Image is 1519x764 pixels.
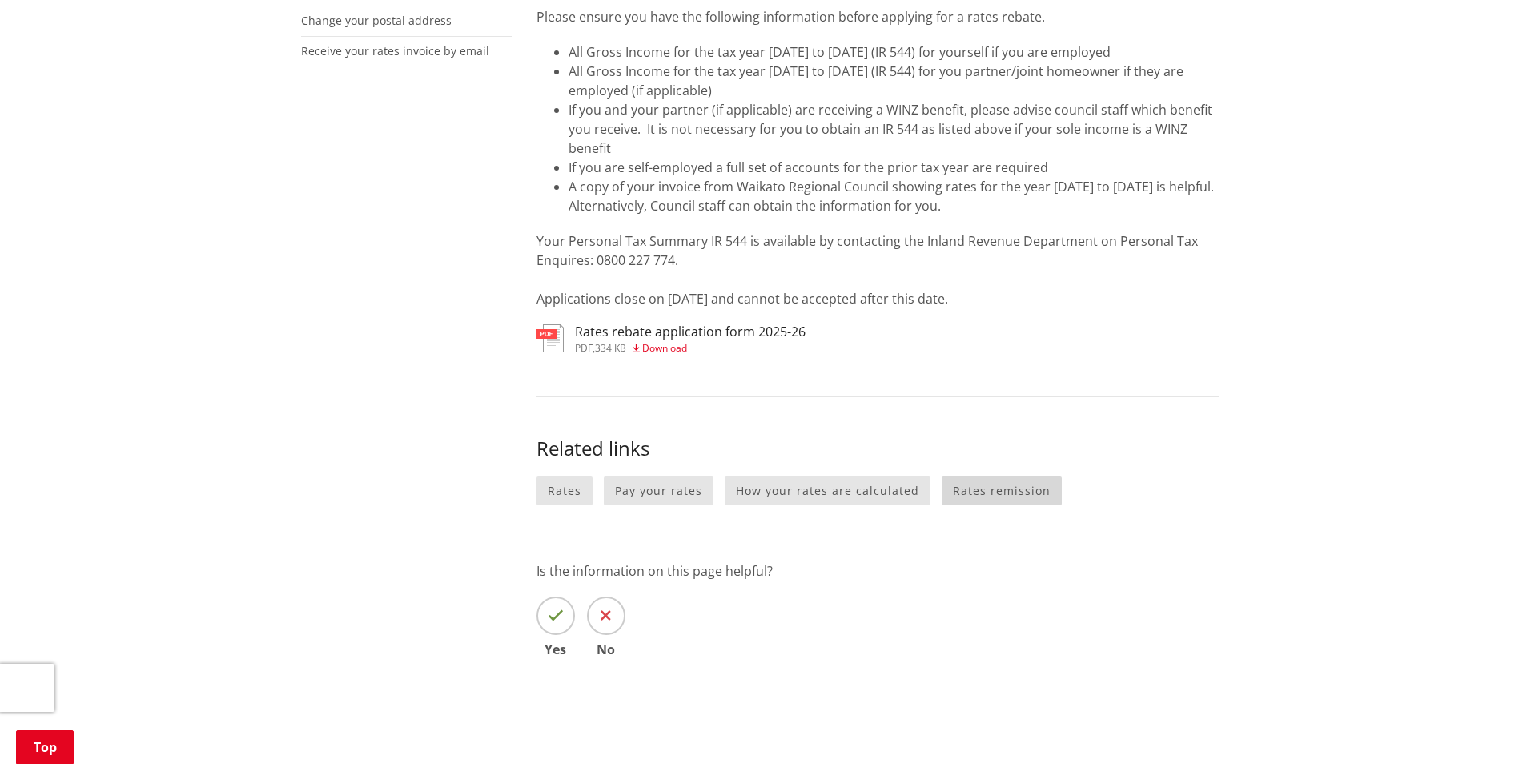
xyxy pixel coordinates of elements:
[725,476,930,506] a: How your rates are calculated
[569,158,1219,177] li: If you are self-employed a full set of accounts for the prior tax year are required
[642,341,687,355] span: Download
[1445,697,1503,754] iframe: Messenger Launcher
[301,13,452,28] a: Change your postal address
[536,437,1219,460] h3: Related links
[569,62,1219,100] li: All Gross Income for the tax year [DATE] to [DATE] (IR 544) for you partner/joint homeowner if th...
[536,231,1219,308] p: Your Personal Tax Summary IR 544 is available by contacting the Inland Revenue Department on Pers...
[301,43,489,58] a: Receive your rates invoice by email
[595,341,626,355] span: 334 KB
[536,476,593,506] a: Rates
[536,7,1219,26] p: Please ensure you have the following information before applying for a rates rebate.
[569,42,1219,62] li: All Gross Income for the tax year [DATE] to [DATE] (IR 544) for yourself if you are employed
[575,324,806,340] h3: Rates rebate application form 2025-26
[604,476,713,506] a: Pay your rates
[575,341,593,355] span: pdf
[536,324,806,353] a: Rates rebate application form 2025-26 pdf,334 KB Download
[575,344,806,353] div: ,
[942,476,1062,506] a: Rates remission
[16,730,74,764] a: Top
[569,100,1219,158] li: If you and your partner (if applicable) are receiving a WINZ benefit, please advise council staff...
[536,561,1219,581] p: Is the information on this page helpful?
[536,324,564,352] img: document-pdf.svg
[587,643,625,656] span: No
[569,177,1219,215] li: A copy of your invoice from Waikato Regional Council showing rates for the year [DATE] to [DATE] ...
[536,643,575,656] span: Yes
